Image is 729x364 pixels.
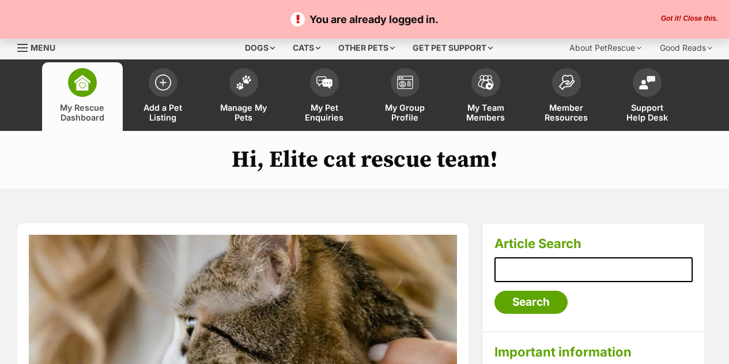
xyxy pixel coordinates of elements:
img: group-profile-icon-3fa3cf56718a62981997c0bc7e787c4b2cf8bcc04b72c1350f741eb67cf2f40e.svg [397,76,413,89]
span: My Group Profile [379,103,431,122]
span: Add a Pet Listing [137,103,189,122]
span: My Team Members [460,103,512,122]
a: My Team Members [445,62,526,131]
div: Other pets [330,36,403,59]
a: Add a Pet Listing [123,62,203,131]
div: Cats [285,36,328,59]
span: Menu [31,43,55,52]
a: Menu [17,36,63,57]
div: Get pet support [405,36,501,59]
input: Search [494,291,568,314]
a: My Group Profile [365,62,445,131]
a: Member Resources [526,62,607,131]
img: member-resources-icon-8e73f808a243e03378d46382f2149f9095a855e16c252ad45f914b54edf8863c.svg [558,74,575,90]
h3: Article Search [494,235,693,252]
div: Good Reads [652,36,720,59]
span: My Pet Enquiries [299,103,350,122]
img: pet-enquiries-icon-7e3ad2cf08bfb03b45e93fb7055b45f3efa6380592205ae92323e6603595dc1f.svg [316,76,333,89]
img: help-desk-icon-fdf02630f3aa405de69fd3d07c3f3aa587a6932b1a1747fa1d2bba05be0121f9.svg [639,76,655,89]
a: Support Help Desk [607,62,688,131]
img: dashboard-icon-eb2f2d2d3e046f16d808141f083e7271f6b2e854fb5c12c21221c1fb7104beca.svg [74,74,90,91]
h3: Important information [494,344,693,360]
img: team-members-icon-5396bd8760b3fe7c0b43da4ab00e1e3bb1a5d9ba89233759b79545d2d3fc5d0d.svg [478,75,494,90]
div: About PetRescue [561,36,649,59]
div: Dogs [237,36,283,59]
span: Support Help Desk [621,103,673,122]
a: My Pet Enquiries [284,62,365,131]
img: add-pet-listing-icon-0afa8454b4691262ce3f59096e99ab1cd57d4a30225e0717b998d2c9b9846f56.svg [155,74,171,91]
span: My Rescue Dashboard [56,103,108,122]
span: Member Resources [541,103,592,122]
span: Manage My Pets [218,103,270,122]
img: manage-my-pets-icon-02211641906a0b7f246fdf0571729dbe1e7629f14944591b6c1af311fb30b64b.svg [236,75,252,90]
a: Manage My Pets [203,62,284,131]
a: My Rescue Dashboard [42,62,123,131]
